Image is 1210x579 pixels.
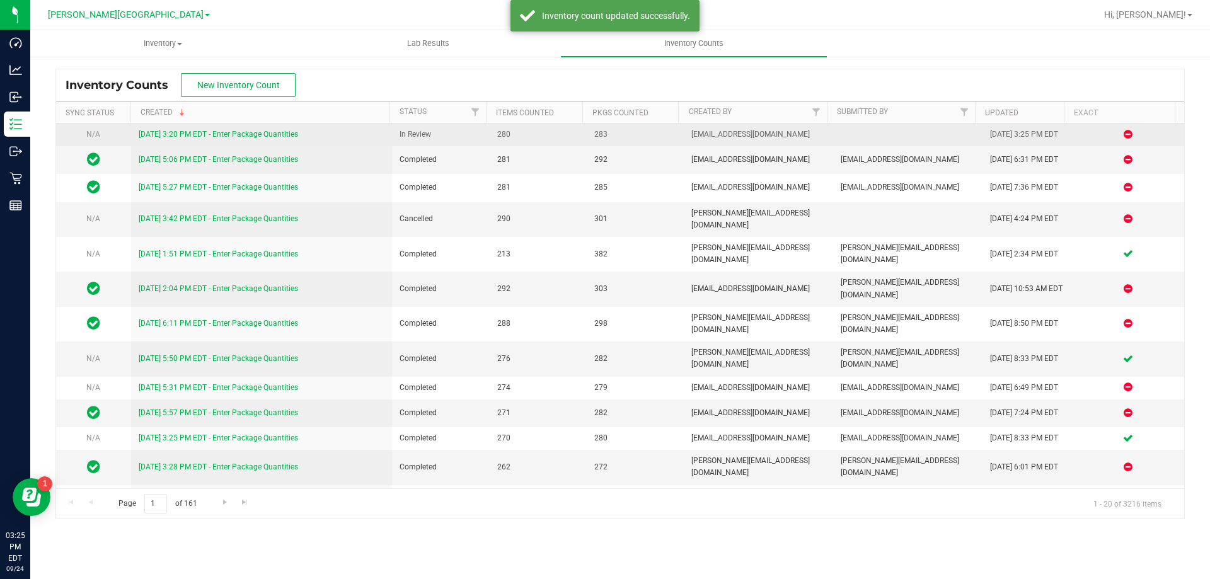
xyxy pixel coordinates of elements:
span: [EMAIL_ADDRESS][DOMAIN_NAME] [691,283,826,295]
a: Submitted By [837,107,888,116]
span: [PERSON_NAME][EMAIL_ADDRESS][DOMAIN_NAME] [691,455,826,479]
span: N/A [86,249,100,258]
span: Inventory [31,38,295,49]
a: Filter [805,101,826,123]
span: [PERSON_NAME][EMAIL_ADDRESS][DOMAIN_NAME] [691,312,826,336]
span: [EMAIL_ADDRESS][DOMAIN_NAME] [691,432,826,444]
div: [DATE] 6:01 PM EDT [990,461,1064,473]
span: 262 [497,461,579,473]
span: Cancelled [400,213,481,225]
span: 276 [497,353,579,365]
iframe: Resource center [13,478,50,516]
inline-svg: Inventory [9,118,22,130]
div: [DATE] 7:24 PM EDT [990,407,1064,419]
span: [PERSON_NAME][EMAIL_ADDRESS][DOMAIN_NAME] [691,347,826,370]
span: 279 [594,382,676,394]
span: [PERSON_NAME][EMAIL_ADDRESS][DOMAIN_NAME] [691,207,826,231]
a: [DATE] 3:42 PM EDT - Enter Package Quantities [139,214,298,223]
span: Completed [400,407,481,419]
inline-svg: Inbound [9,91,22,103]
span: N/A [86,130,100,139]
span: 283 [594,129,676,140]
span: 270 [497,432,579,444]
span: Completed [400,382,481,394]
span: 213 [497,248,579,260]
span: In Review [400,129,481,140]
span: [EMAIL_ADDRESS][DOMAIN_NAME] [691,181,826,193]
span: N/A [86,433,100,442]
div: [DATE] 6:31 PM EDT [990,154,1064,166]
inline-svg: Retail [9,172,22,185]
span: 292 [497,283,579,295]
div: Inventory count updated successfully. [542,9,690,22]
span: 280 [497,129,579,140]
span: 298 [594,318,676,330]
div: [DATE] 8:33 PM EDT [990,353,1064,365]
span: [PERSON_NAME][EMAIL_ADDRESS][DOMAIN_NAME] [691,242,826,266]
iframe: Resource center unread badge [37,476,52,491]
span: In Sync [87,404,100,421]
span: 271 [497,407,579,419]
span: Completed [400,283,481,295]
span: New Inventory Count [197,80,280,90]
span: N/A [86,214,100,223]
a: Created [141,108,187,117]
a: Inventory [30,30,296,57]
a: Created By [689,107,732,116]
a: Status [400,107,427,116]
span: Completed [400,353,481,365]
input: 1 [144,494,167,513]
div: [DATE] 8:50 PM EDT [990,318,1064,330]
span: Hi, [PERSON_NAME]! [1104,9,1186,20]
span: 285 [594,181,676,193]
span: Inventory Counts [647,38,740,49]
span: Completed [400,181,481,193]
div: [DATE] 3:25 PM EDT [990,129,1064,140]
span: 292 [594,154,676,166]
span: Completed [400,461,481,473]
inline-svg: Reports [9,199,22,212]
a: [DATE] 5:06 PM EDT - Enter Package Quantities [139,155,298,164]
a: [DATE] 5:27 PM EDT - Enter Package Quantities [139,183,298,192]
span: Completed [400,432,481,444]
span: In Sync [87,178,100,196]
a: Go to the last page [236,494,254,511]
span: 290 [497,213,579,225]
a: Inventory Counts [561,30,826,57]
a: Go to the next page [216,494,234,511]
inline-svg: Outbound [9,145,22,158]
span: In Sync [87,151,100,168]
span: [EMAIL_ADDRESS][DOMAIN_NAME] [841,382,975,394]
span: N/A [86,383,100,392]
a: Sync Status [66,108,114,117]
span: 282 [594,407,676,419]
span: [PERSON_NAME][EMAIL_ADDRESS][DOMAIN_NAME] [841,242,975,266]
span: [PERSON_NAME][EMAIL_ADDRESS][DOMAIN_NAME] [841,312,975,336]
p: 03:25 PM EDT [6,530,25,564]
inline-svg: Analytics [9,64,22,76]
span: Page of 161 [108,494,207,513]
inline-svg: Dashboard [9,37,22,49]
span: 382 [594,248,676,260]
span: [EMAIL_ADDRESS][DOMAIN_NAME] [841,154,975,166]
a: Filter [465,101,486,123]
span: [EMAIL_ADDRESS][DOMAIN_NAME] [841,407,975,419]
a: [DATE] 6:11 PM EDT - Enter Package Quantities [139,319,298,328]
span: 281 [497,154,579,166]
a: [DATE] 5:31 PM EDT - Enter Package Quantities [139,383,298,392]
a: [DATE] 2:04 PM EDT - Enter Package Quantities [139,284,298,293]
a: [DATE] 5:57 PM EDT - Enter Package Quantities [139,408,298,417]
div: [DATE] 2:34 PM EDT [990,248,1064,260]
span: [PERSON_NAME][EMAIL_ADDRESS][DOMAIN_NAME] [841,347,975,370]
span: [PERSON_NAME][GEOGRAPHIC_DATA] [48,9,204,20]
span: Completed [400,318,481,330]
span: Completed [400,154,481,166]
span: N/A [86,354,100,363]
span: 303 [594,283,676,295]
a: [DATE] 3:20 PM EDT - Enter Package Quantities [139,130,298,139]
span: 1 - 20 of 3216 items [1083,494,1172,513]
a: Filter [954,101,974,123]
span: Lab Results [390,38,466,49]
span: Inventory Counts [66,78,181,92]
